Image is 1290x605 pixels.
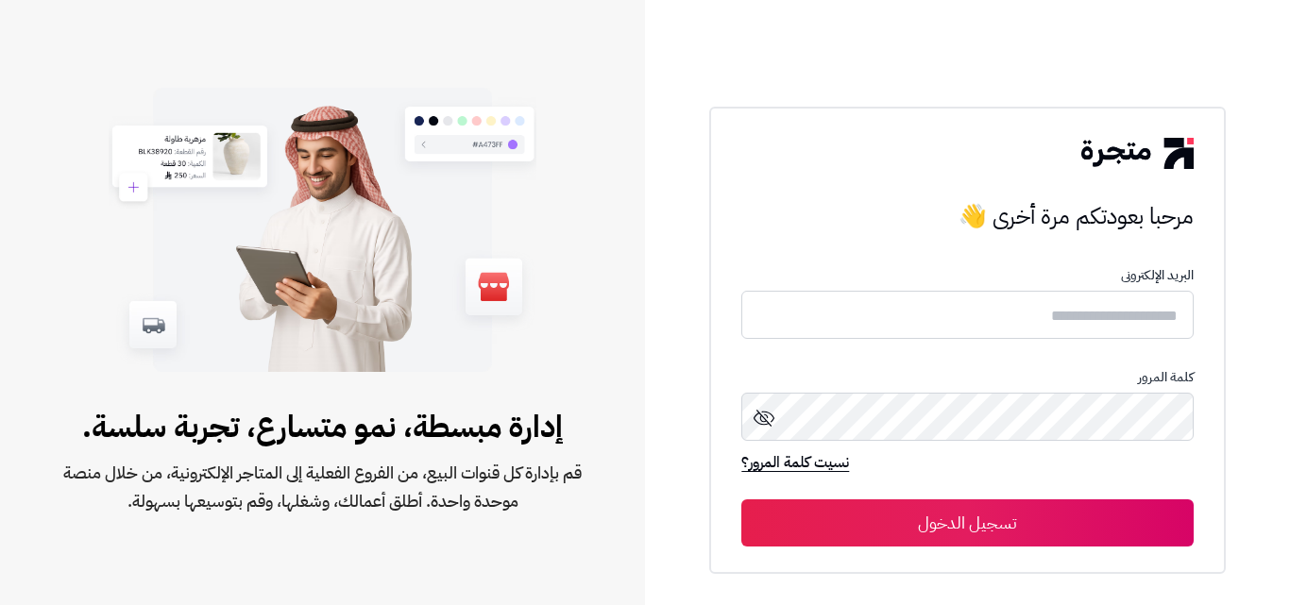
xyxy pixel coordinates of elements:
[60,459,585,515] span: قم بإدارة كل قنوات البيع، من الفروع الفعلية إلى المتاجر الإلكترونية، من خلال منصة موحدة واحدة. أط...
[60,404,585,449] span: إدارة مبسطة، نمو متسارع، تجربة سلسة.
[741,499,1193,546] button: تسجيل الدخول
[741,268,1193,283] p: البريد الإلكترونى
[741,370,1193,385] p: كلمة المرور
[1081,138,1193,168] img: logo-2.png
[741,197,1193,235] h3: مرحبا بعودتكم مرة أخرى 👋
[741,451,849,478] a: نسيت كلمة المرور؟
